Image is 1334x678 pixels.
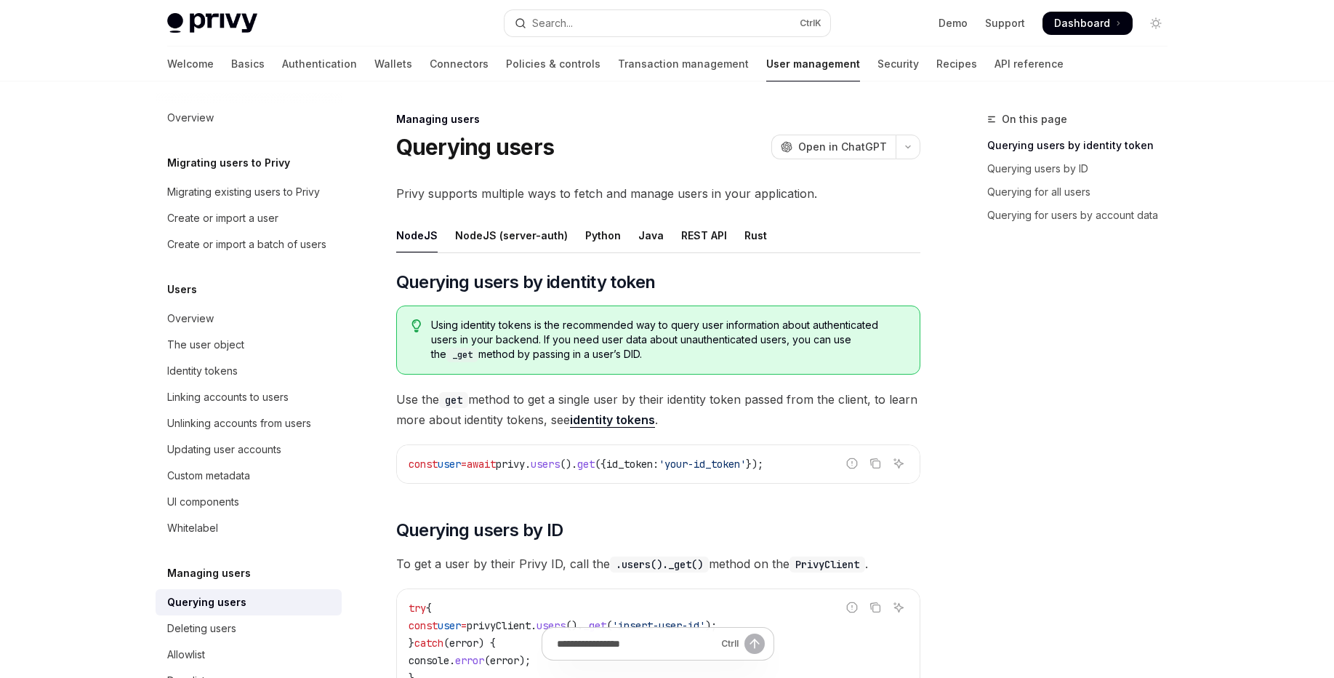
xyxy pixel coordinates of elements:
span: . [525,458,531,471]
span: Querying users by identity token [396,271,656,294]
div: Custom metadata [167,467,250,484]
button: Report incorrect code [843,454,861,473]
span: = [461,458,467,471]
div: Identity tokens [167,362,238,380]
h1: Querying users [396,134,555,160]
span: = [461,619,467,632]
a: API reference [995,47,1064,81]
a: Demo [939,16,968,31]
div: Python [585,218,621,252]
button: Ask AI [889,598,908,617]
a: Wallets [374,47,412,81]
span: get [577,458,595,471]
a: Unlinking accounts from users [156,410,342,436]
div: REST API [681,218,727,252]
a: UI components [156,489,342,515]
a: Custom metadata [156,463,342,489]
div: The user object [167,336,244,354]
span: privyClient [467,619,531,632]
div: Updating user accounts [167,441,281,458]
a: The user object [156,332,342,358]
span: Ctrl K [800,17,821,29]
button: Copy the contents from the code block [866,454,885,473]
span: On this page [1002,111,1067,128]
span: }); [746,458,763,471]
h5: Managing users [167,565,251,582]
span: { [426,602,432,615]
span: (). [566,619,583,632]
span: 'insert-user-id' [612,619,705,632]
a: identity tokens [570,412,655,428]
a: Updating user accounts [156,436,342,463]
a: Querying for all users [987,180,1179,204]
a: Overview [156,306,342,332]
a: Deleting users [156,615,342,642]
h5: Users [167,281,197,298]
span: _get [583,619,606,632]
button: Send message [744,634,765,654]
a: Support [985,16,1025,31]
button: Open search [505,10,830,36]
span: const [409,458,438,471]
a: Overview [156,105,342,131]
a: Create or import a user [156,205,342,231]
button: Ask AI [889,454,908,473]
button: Report incorrect code [843,598,861,617]
code: .users()._get() [610,557,709,573]
div: Migrating existing users to Privy [167,183,320,201]
svg: Tip [411,319,422,332]
div: NodeJS [396,218,438,252]
a: Connectors [430,47,489,81]
div: Overview [167,310,214,327]
a: Querying users [156,589,342,615]
a: Allowlist [156,642,342,668]
code: _get [446,348,478,362]
span: 'your-id_token' [659,458,746,471]
code: PrivyClient [789,557,865,573]
a: Create or import a batch of users [156,231,342,258]
a: Welcome [167,47,214,81]
div: Create or import a batch of users [167,236,326,253]
span: const [409,619,438,632]
div: Whitelabel [167,519,218,537]
a: Policies & controls [506,47,600,81]
span: privy [496,458,525,471]
a: Querying users by ID [987,157,1179,180]
span: Querying users by ID [396,519,563,542]
a: Authentication [282,47,357,81]
span: user [438,619,461,632]
img: light logo [167,13,257,33]
a: Migrating existing users to Privy [156,179,342,205]
div: Allowlist [167,646,205,663]
a: Security [877,47,919,81]
div: Create or import a user [167,210,278,227]
a: Transaction management [618,47,749,81]
div: Overview [167,109,214,127]
span: users [537,619,566,632]
span: user [438,458,461,471]
span: ); [705,619,717,632]
div: Unlinking accounts from users [167,415,311,432]
span: ({ [595,458,606,471]
div: Search... [532,15,573,32]
span: (). [560,458,577,471]
button: Toggle dark mode [1144,12,1168,35]
div: NodeJS (server-auth) [455,218,568,252]
span: ( [606,619,612,632]
a: Whitelabel [156,515,342,541]
a: Linking accounts to users [156,384,342,410]
div: Deleting users [167,620,236,637]
span: await [467,458,496,471]
a: Basics [231,47,265,81]
span: Privy supports multiple ways to fetch and manage users in your application. [396,183,920,204]
h5: Migrating users to Privy [167,154,290,172]
a: Recipes [936,47,977,81]
span: Dashboard [1054,16,1110,31]
span: Use the method to get a single user by their identity token passed from the client, to learn more... [396,389,920,430]
a: Querying users by identity token [987,134,1179,157]
a: User management [766,47,860,81]
div: Linking accounts to users [167,388,289,406]
a: Identity tokens [156,358,342,384]
span: . [531,619,537,632]
span: Open in ChatGPT [798,140,887,154]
